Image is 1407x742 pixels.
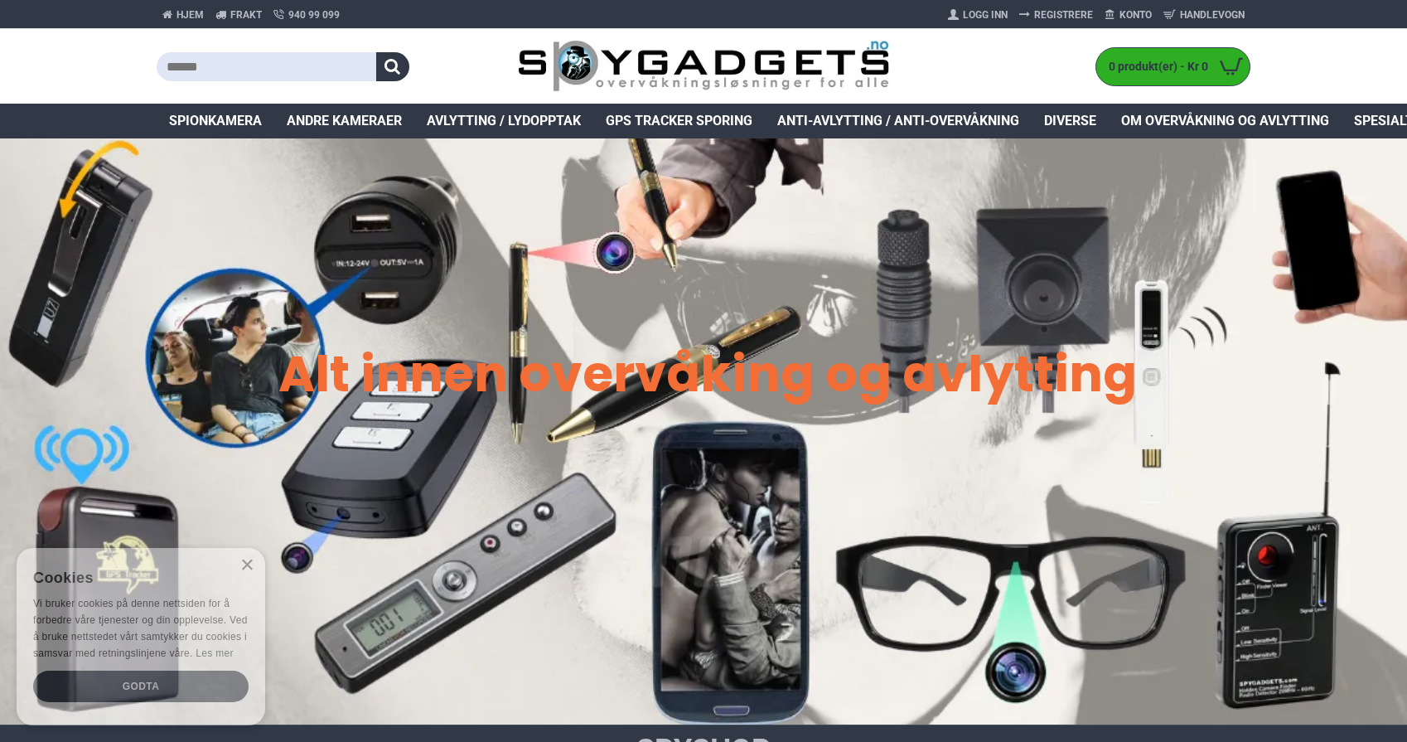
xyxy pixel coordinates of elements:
a: Logg Inn [942,2,1013,28]
span: Vi bruker cookies på denne nettsiden for å forbedre våre tjenester og din opplevelse. Ved å bruke... [33,598,248,658]
a: Les mer, opens a new window [196,647,233,659]
span: 0 produkt(er) - Kr 0 [1096,58,1212,75]
span: Andre kameraer [287,111,402,131]
a: Andre kameraer [274,104,414,138]
a: Handlevogn [1158,2,1250,28]
a: Konto [1099,2,1158,28]
span: Frakt [230,7,262,22]
a: Avlytting / Lydopptak [414,104,593,138]
a: 0 produkt(er) - Kr 0 [1096,48,1250,85]
span: Konto [1119,7,1152,22]
span: Hjem [176,7,204,22]
img: SpyGadgets.no [518,40,890,94]
span: Anti-avlytting / Anti-overvåkning [777,111,1019,131]
a: Anti-avlytting / Anti-overvåkning [765,104,1032,138]
span: 940 99 099 [288,7,340,22]
span: Om overvåkning og avlytting [1121,111,1329,131]
span: Registrere [1034,7,1093,22]
div: Godta [33,671,249,702]
a: Om overvåkning og avlytting [1109,104,1342,138]
a: Spionkamera [157,104,274,138]
span: Diverse [1044,111,1096,131]
span: Logg Inn [963,7,1008,22]
a: Diverse [1032,104,1109,138]
div: Close [240,560,253,572]
span: Avlytting / Lydopptak [427,111,581,131]
a: GPS Tracker Sporing [593,104,765,138]
div: Cookies [33,560,238,596]
span: GPS Tracker Sporing [606,111,752,131]
span: Spionkamera [169,111,262,131]
a: Registrere [1013,2,1099,28]
span: Handlevogn [1180,7,1245,22]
